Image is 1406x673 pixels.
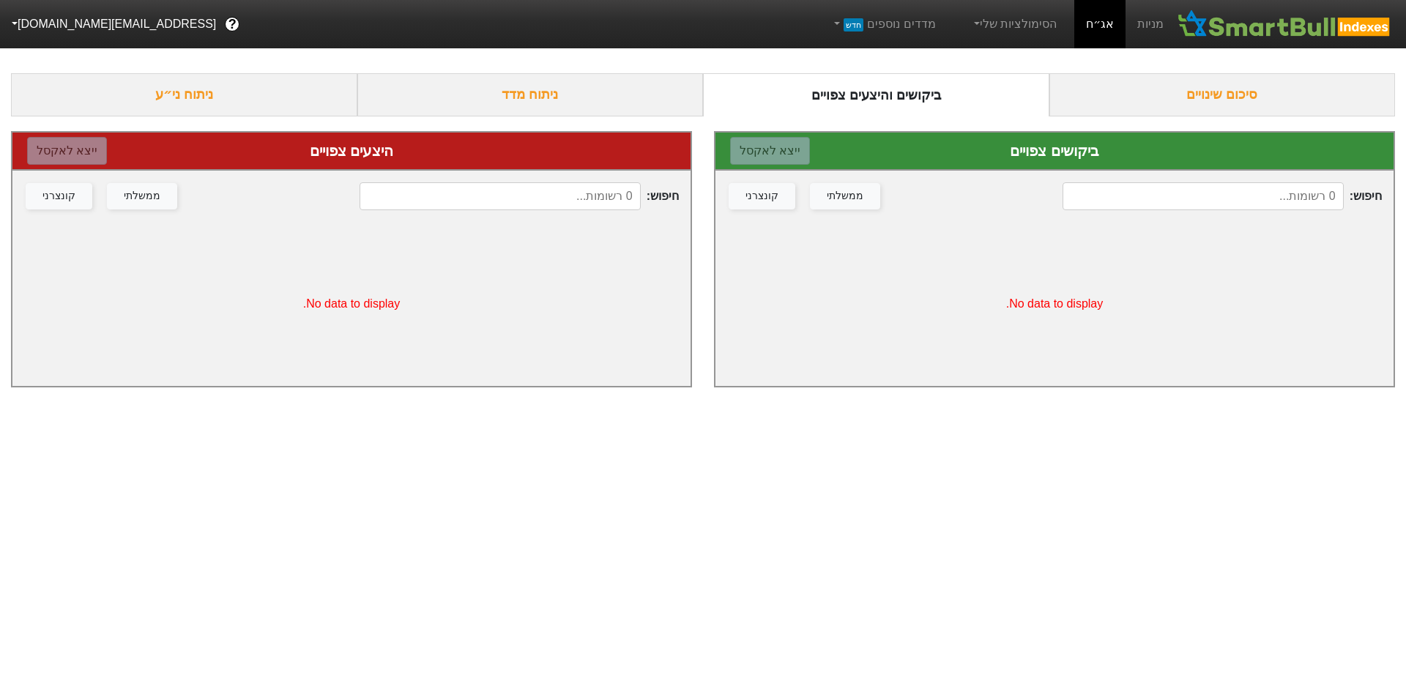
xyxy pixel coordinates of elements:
[360,182,641,210] input: 0 רשומות...
[827,188,863,204] div: ממשלתי
[965,10,1063,39] a: הסימולציות שלי
[715,222,1394,386] div: No data to display.
[124,188,160,204] div: ממשלתי
[107,183,177,209] button: ממשלתי
[228,15,237,34] span: ?
[12,222,691,386] div: No data to display.
[729,183,795,209] button: קונצרני
[1049,73,1396,116] div: סיכום שינויים
[745,188,778,204] div: קונצרני
[357,73,704,116] div: ניתוח מדד
[27,137,107,165] button: ייצא לאקסל
[703,73,1049,116] div: ביקושים והיצעים צפויים
[1063,182,1382,210] span: חיפוש :
[27,140,676,162] div: היצעים צפויים
[360,182,679,210] span: חיפוש :
[26,183,92,209] button: קונצרני
[1175,10,1394,39] img: SmartBull
[810,183,880,209] button: ממשלתי
[844,18,863,31] span: חדש
[1063,182,1344,210] input: 0 רשומות...
[42,188,75,204] div: קונצרני
[825,10,942,39] a: מדדים נוספיםחדש
[11,73,357,116] div: ניתוח ני״ע
[730,137,810,165] button: ייצא לאקסל
[730,140,1379,162] div: ביקושים צפויים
